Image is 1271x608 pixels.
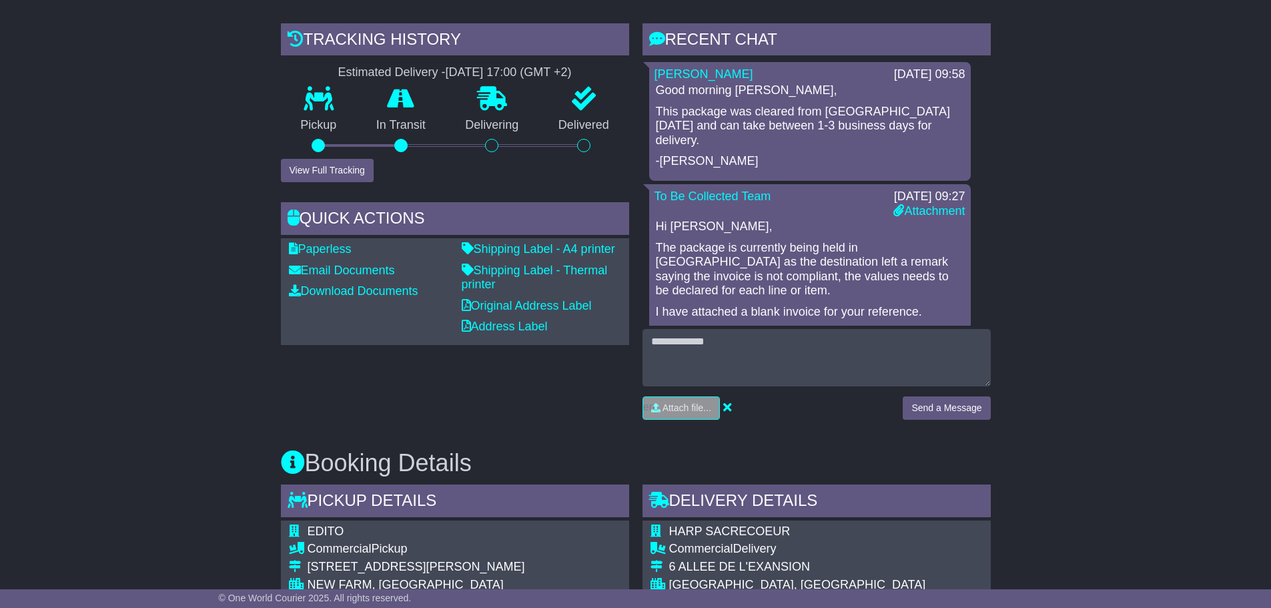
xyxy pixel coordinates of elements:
a: Download Documents [289,284,418,298]
div: NEW FARM, [GEOGRAPHIC_DATA] [308,578,555,593]
div: [GEOGRAPHIC_DATA], [GEOGRAPHIC_DATA] [669,578,926,593]
a: Shipping Label - A4 printer [462,242,615,256]
a: Address Label [462,320,548,333]
div: Pickup Details [281,485,629,521]
h3: Booking Details [281,450,991,477]
p: Good morning [PERSON_NAME], [656,83,964,98]
div: 6 ALLEE DE L'EXANSION [669,560,926,575]
span: © One World Courier 2025. All rights reserved. [219,593,412,603]
span: Commercial [308,542,372,555]
div: Delivery [669,542,926,557]
div: [DATE] 09:58 [894,67,965,82]
a: [PERSON_NAME] [655,67,753,81]
p: This package was cleared from [GEOGRAPHIC_DATA] [DATE] and can take between 1-3 business days for... [656,105,964,148]
div: Quick Actions [281,202,629,238]
button: View Full Tracking [281,159,374,182]
div: Tracking history [281,23,629,59]
a: Shipping Label - Thermal printer [462,264,608,292]
p: Delivered [538,118,629,133]
p: -[PERSON_NAME] [656,154,964,169]
button: Send a Message [903,396,990,420]
div: [STREET_ADDRESS][PERSON_NAME] [308,560,555,575]
span: EDITO [308,525,344,538]
p: The package is currently being held in [GEOGRAPHIC_DATA] as the destination left a remark saying ... [656,241,964,298]
span: Commercial [669,542,733,555]
div: Pickup [308,542,555,557]
a: To Be Collected Team [655,190,771,203]
p: I have attached a blank invoice for your reference. [656,305,964,320]
div: Delivery Details [643,485,991,521]
a: Paperless [289,242,352,256]
a: Attachment [893,204,965,218]
p: Delivering [446,118,539,133]
p: In Transit [356,118,446,133]
a: Original Address Label [462,299,592,312]
span: HARP SACRECOEUR [669,525,791,538]
div: [DATE] 17:00 (GMT +2) [446,65,572,80]
a: Email Documents [289,264,395,277]
p: Pickup [281,118,357,133]
p: Hi [PERSON_NAME], [656,220,964,234]
div: RECENT CHAT [643,23,991,59]
div: Estimated Delivery - [281,65,629,80]
div: [DATE] 09:27 [893,190,965,204]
